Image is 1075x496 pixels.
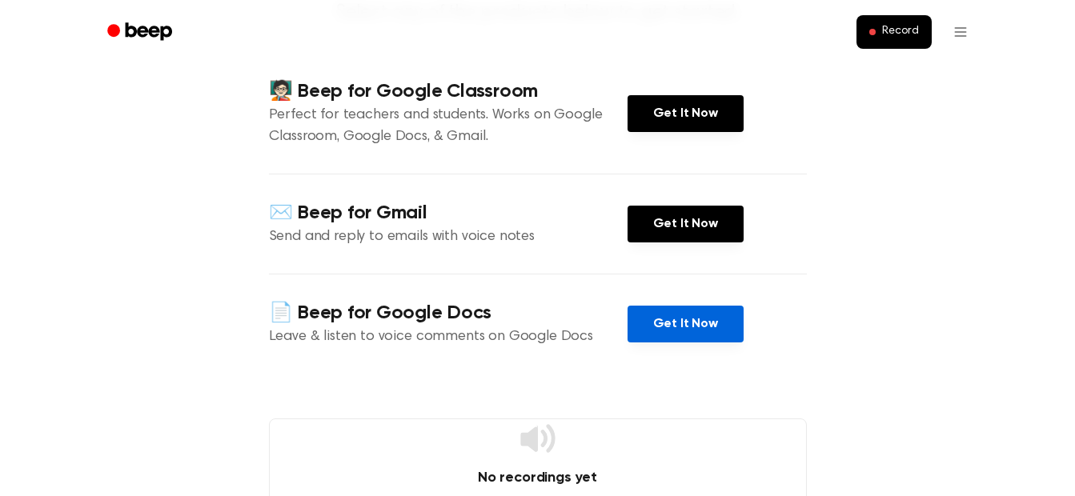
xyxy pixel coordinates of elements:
button: Record [856,15,931,49]
h4: ✉️ Beep for Gmail [269,200,628,226]
button: Open menu [941,13,980,51]
a: Get It Now [628,306,744,342]
p: Send and reply to emails with voice notes [269,226,628,248]
a: Get It Now [628,95,744,132]
p: Leave & listen to voice comments on Google Docs [269,326,628,348]
h4: No recordings yet [270,467,806,489]
span: Record [882,25,918,39]
h4: 📄 Beep for Google Docs [269,300,628,326]
p: Perfect for teachers and students. Works on Google Classroom, Google Docs, & Gmail. [269,105,628,148]
h4: 🧑🏻‍🏫 Beep for Google Classroom [269,78,628,105]
a: Beep [96,17,187,48]
a: Get It Now [628,206,744,242]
